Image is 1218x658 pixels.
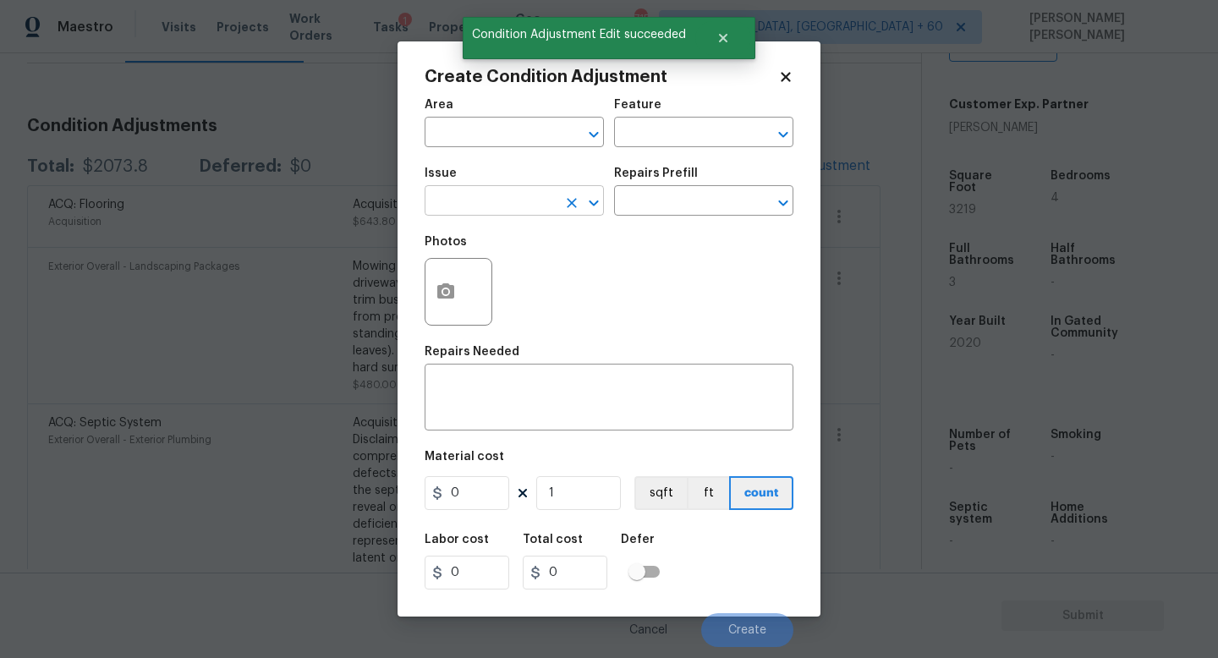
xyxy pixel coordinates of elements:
[463,17,695,52] span: Condition Adjustment Edit succeeded
[614,99,661,111] h5: Feature
[729,476,793,510] button: count
[771,123,795,146] button: Open
[614,167,698,179] h5: Repairs Prefill
[695,21,751,55] button: Close
[425,346,519,358] h5: Repairs Needed
[425,69,778,85] h2: Create Condition Adjustment
[621,534,655,546] h5: Defer
[602,613,694,647] button: Cancel
[425,534,489,546] h5: Labor cost
[701,613,793,647] button: Create
[425,167,457,179] h5: Issue
[728,624,766,637] span: Create
[582,191,606,215] button: Open
[560,191,584,215] button: Clear
[634,476,687,510] button: sqft
[629,624,667,637] span: Cancel
[771,191,795,215] button: Open
[425,451,504,463] h5: Material cost
[582,123,606,146] button: Open
[687,476,729,510] button: ft
[523,534,583,546] h5: Total cost
[425,99,453,111] h5: Area
[425,236,467,248] h5: Photos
